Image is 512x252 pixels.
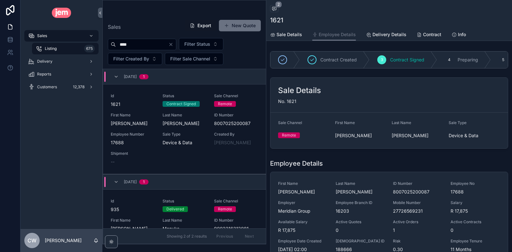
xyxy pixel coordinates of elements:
span: Device & Data [449,132,500,139]
span: Sale Details [276,31,302,38]
span: Status [163,93,207,98]
a: Delivery [24,56,99,67]
h2: Sale Details [278,85,321,96]
span: First Name [111,218,155,223]
span: Sales [108,23,121,31]
span: Risk [393,239,443,244]
span: Active Orders [393,219,443,224]
span: 1621 [111,101,155,107]
span: 17688 [451,189,500,195]
span: ID Number [393,181,443,186]
span: First Name [335,120,355,125]
span: Filter Created By [113,56,149,62]
span: Mobile Number [393,200,443,205]
span: 17688 [111,139,155,146]
span: 2 [275,1,282,8]
span: Employee Number [111,132,155,137]
span: [DATE] [124,74,137,79]
span: Last Name [163,218,207,223]
a: Contract [417,29,441,42]
span: Customers [37,84,57,90]
span: Id [111,93,155,98]
span: Last Name [163,113,207,118]
span: 9002216212081 [214,225,258,232]
h1: Employee Details [270,159,323,168]
span: Meridian Group [278,208,328,214]
button: Select Button [179,38,223,50]
span: [PERSON_NAME] [111,120,155,127]
span: Listing [45,46,57,51]
span: Employee No [451,181,500,186]
button: New Quote [219,20,261,31]
div: Remote [282,132,296,138]
span: Last Name [336,181,386,186]
span: Active Contracts [451,219,500,224]
span: Filter Status [184,41,210,47]
span: Status [163,199,207,204]
span: Employee Tenure [451,239,500,244]
h1: 1621 [270,16,283,25]
span: Manuka [163,225,207,232]
span: Active Quotes [336,219,386,224]
a: Info [452,29,466,42]
span: [PERSON_NAME] [335,132,387,139]
a: [PERSON_NAME] [214,139,251,146]
span: Employee Details [319,31,356,38]
span: Id [111,199,155,204]
div: 12,378 [71,83,86,91]
span: Reports [37,72,51,77]
span: Sale Channel [214,199,258,204]
span: Sale Channel [214,93,258,98]
a: Sales [24,30,99,42]
span: Filter Sale Channel [170,56,210,62]
span: 0 [451,227,500,233]
span: 0 [336,227,386,233]
span: Delivery [37,59,52,64]
p: [PERSON_NAME] [45,237,82,244]
span: [PERSON_NAME] [392,132,444,139]
img: App logo [52,8,71,18]
span: Available Salary [278,219,328,224]
button: Select Button [108,53,162,65]
span: Contract Created [320,57,357,63]
div: Delivered [166,206,184,212]
button: Select Button [165,53,223,65]
div: 1 [143,74,145,79]
div: Remote [218,101,232,107]
div: scrollable content [20,26,102,101]
div: 1 [143,179,145,185]
a: Customers12,378 [24,81,99,93]
span: ID Number [214,218,258,223]
span: 1 [393,227,443,233]
span: [DATE] [124,179,137,185]
span: Sale Channel [278,120,302,125]
button: Export [185,20,216,31]
span: ID Number [214,113,258,118]
span: -- [111,159,115,165]
span: Contract Signed [390,57,424,63]
span: Employee Branch ID [336,200,386,205]
span: Showing 2 of 2 results [167,234,207,239]
span: No. 1621 [278,98,296,104]
span: Sale Type [163,132,207,137]
span: R 17,875 [278,227,328,233]
span: 8007025200087 [393,189,443,195]
span: Created By [214,132,258,137]
span: [DEMOGRAPHIC_DATA] ID [336,239,386,244]
span: First Name [111,113,155,118]
a: Listing675 [32,43,99,54]
span: 4 [448,57,451,62]
span: Shipment [111,151,155,156]
span: [PERSON_NAME] [336,189,386,195]
a: Sale Details [270,29,302,42]
a: Delivery Details [366,29,406,42]
button: 2 [270,5,278,13]
button: Clear [168,42,176,47]
span: 5 [502,57,504,62]
span: Device & Data [163,139,207,146]
span: Sales [37,33,47,38]
span: [PERSON_NAME] [278,189,328,195]
span: 8007025200087 [214,120,258,127]
span: 935 [111,206,155,213]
